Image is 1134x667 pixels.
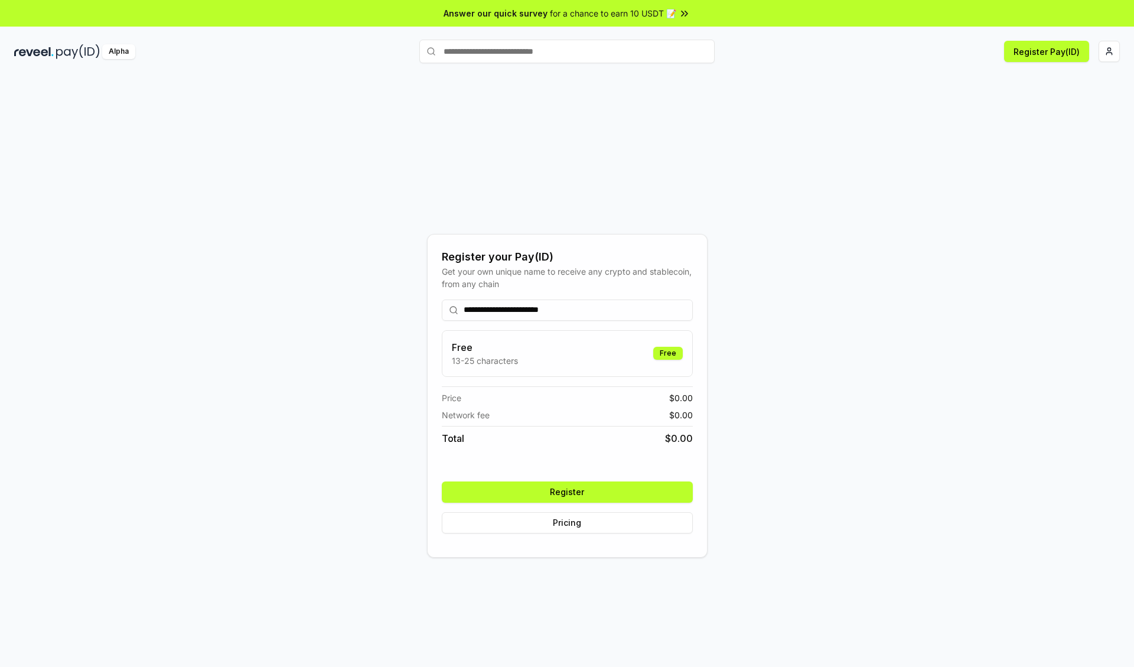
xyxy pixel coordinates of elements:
[442,409,490,421] span: Network fee
[452,340,518,354] h3: Free
[669,409,693,421] span: $ 0.00
[14,44,54,59] img: reveel_dark
[442,481,693,503] button: Register
[444,7,548,19] span: Answer our quick survey
[56,44,100,59] img: pay_id
[442,431,464,445] span: Total
[1004,41,1089,62] button: Register Pay(ID)
[669,392,693,404] span: $ 0.00
[665,431,693,445] span: $ 0.00
[102,44,135,59] div: Alpha
[442,249,693,265] div: Register your Pay(ID)
[442,512,693,533] button: Pricing
[442,392,461,404] span: Price
[452,354,518,367] p: 13-25 characters
[653,347,683,360] div: Free
[550,7,676,19] span: for a chance to earn 10 USDT 📝
[442,265,693,290] div: Get your own unique name to receive any crypto and stablecoin, from any chain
